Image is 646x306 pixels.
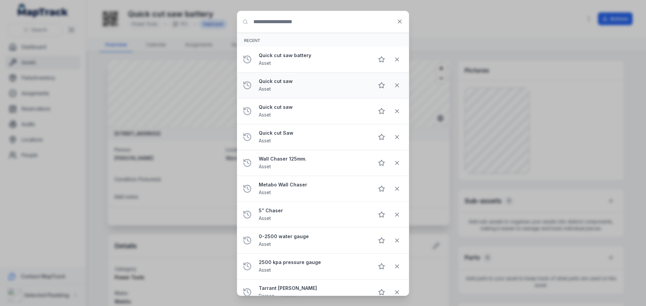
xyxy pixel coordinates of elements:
[259,215,271,221] span: Asset
[259,156,368,162] strong: Wall Chaser 125mm.
[259,156,368,170] a: Wall Chaser 125mm.Asset
[259,181,368,188] strong: Metabo Wall Chaser
[259,52,368,67] a: Quick cut saw batteryAsset
[259,285,368,300] a: Tarrant [PERSON_NAME]Person
[259,207,368,222] a: 5” ChaserAsset
[259,78,368,93] a: Quick cut sawAsset
[259,138,271,143] span: Asset
[259,130,368,144] a: Quick cut SawAsset
[259,104,368,111] strong: Quick cut saw
[244,38,260,43] span: Recent
[259,233,368,240] strong: 0-2500 water gauge
[259,104,368,119] a: Quick cut sawAsset
[259,181,368,196] a: Metabo Wall ChaserAsset
[259,130,368,136] strong: Quick cut Saw
[259,189,271,195] span: Asset
[259,267,271,273] span: Asset
[259,293,275,299] span: Person
[259,86,271,92] span: Asset
[259,259,368,274] a: 2500 kpa pressure gaugeAsset
[259,112,271,118] span: Asset
[259,241,271,247] span: Asset
[259,78,368,85] strong: Quick cut saw
[259,233,368,248] a: 0-2500 water gaugeAsset
[259,259,368,266] strong: 2500 kpa pressure gauge
[259,164,271,169] span: Asset
[259,207,368,214] strong: 5” Chaser
[259,60,271,66] span: Asset
[259,52,368,59] strong: Quick cut saw battery
[259,285,368,292] strong: Tarrant [PERSON_NAME]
